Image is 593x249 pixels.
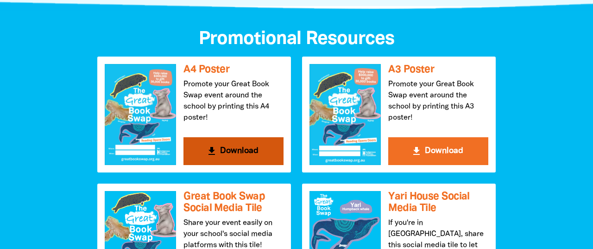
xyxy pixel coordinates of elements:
h3: Yari House Social Media Tile [388,191,488,214]
img: A4 Poster [105,64,176,165]
button: get_app Download [388,137,488,165]
span: Promotional Resources [199,31,394,48]
h3: Great Book Swap Social Media Tile [183,191,284,214]
h3: A3 Poster [388,64,488,76]
button: get_app Download [183,137,284,165]
img: A3 Poster [309,64,381,165]
i: get_app [206,146,217,157]
i: get_app [411,146,422,157]
h3: A4 Poster [183,64,284,76]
